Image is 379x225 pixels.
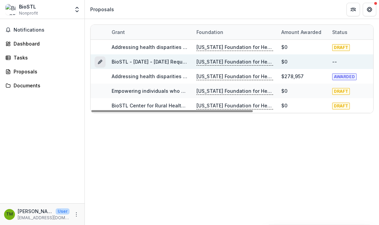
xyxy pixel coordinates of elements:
div: Foundation [192,29,227,36]
div: Amount awarded [277,25,328,39]
button: Open entity switcher [72,3,82,16]
div: Status [328,25,379,39]
div: $0 [281,58,287,65]
div: $0 [281,102,287,109]
button: More [72,210,80,219]
div: Status [328,29,352,36]
a: BioSTL Center for Rural Health Innovation [112,103,211,108]
a: Addressing health disparities during [MEDICAL_DATA] Pandemic through Innovation [112,44,309,50]
div: BioSTL [19,3,38,10]
div: $0 [281,87,287,94]
div: Grant [108,25,192,39]
span: AWARDED [332,73,357,80]
div: Documents [14,82,76,89]
div: Proposals [90,6,114,13]
button: Notifications [3,24,82,35]
p: [EMAIL_ADDRESS][DOMAIN_NAME] [18,215,70,221]
div: Amount awarded [277,29,325,36]
nav: breadcrumb [88,4,117,14]
span: Nonprofit [19,10,38,16]
div: Foundation [192,25,277,39]
button: Grant d616c306-bd0d-4b6c-8c6f-0eaa0758e7dc [95,56,106,67]
button: Partners [346,3,360,16]
div: Tasks [14,54,76,61]
img: BioSTL [5,4,16,15]
a: BioSTL - [DATE] - [DATE] Request for Concept Papers [112,59,238,65]
p: [US_STATE] Foundation for Health [196,102,273,109]
a: Empowering individuals who are unhoused or dealing with [MEDICAL_DATA] (SUD) through innovation [112,88,353,94]
span: Notifications [14,27,79,33]
p: [PERSON_NAME] [18,208,53,215]
p: [US_STATE] Foundation for Health [196,73,273,80]
a: Addressing health disparities during [MEDICAL_DATA] pandemic through innovation [112,73,309,79]
p: [US_STATE] Foundation for Health [196,87,273,95]
div: Dashboard [14,40,76,47]
a: Tasks [3,52,82,63]
a: Dashboard [3,38,82,49]
div: Taylor McCabe [6,212,13,217]
span: DRAFT [332,88,350,95]
span: DRAFT [332,103,350,109]
a: Documents [3,80,82,91]
div: -- [332,58,337,65]
a: Proposals [3,66,82,77]
button: Get Help [363,3,376,16]
div: Grant [108,29,129,36]
p: User [56,208,70,214]
p: [US_STATE] Foundation for Health [196,58,273,66]
p: [US_STATE] Foundation for Health [196,44,273,51]
span: DRAFT [332,44,350,51]
div: $0 [281,44,287,51]
div: $278,957 [281,73,304,80]
div: Proposals [14,68,76,75]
